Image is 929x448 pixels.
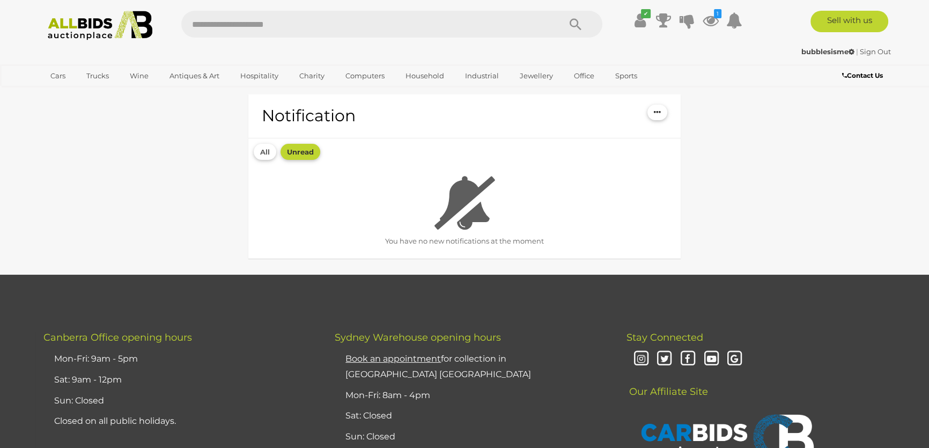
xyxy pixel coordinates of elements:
[233,67,285,85] a: Hospitality
[626,332,703,343] span: Stay Connected
[43,332,192,343] span: Canberra Office opening hours
[608,67,644,85] a: Sports
[43,85,134,102] a: [GEOGRAPHIC_DATA]
[725,350,744,369] i: Google
[399,67,451,85] a: Household
[281,144,320,160] button: Unread
[163,67,226,85] a: Antiques & Art
[801,47,856,56] a: bubblesisme
[292,67,331,85] a: Charity
[860,47,891,56] a: Sign Out
[703,11,719,30] a: 1
[632,11,648,30] a: ✔
[655,350,674,369] i: Twitter
[567,67,601,85] a: Office
[42,11,158,40] img: Allbids.com.au
[679,350,697,369] i: Facebook
[51,411,308,432] li: Closed on all public holidays.
[626,370,708,398] span: Our Affiliate Site
[632,350,651,369] i: Instagram
[43,67,72,85] a: Cars
[338,67,392,85] a: Computers
[842,70,886,82] a: Contact Us
[343,427,599,447] li: Sun: Closed
[458,67,506,85] a: Industrial
[343,406,599,427] li: Sat: Closed
[641,9,651,18] i: ✔
[254,144,276,160] button: All
[513,67,560,85] a: Jewellery
[262,106,356,126] h1: Notification
[51,370,308,391] li: Sat: 9am - 12pm
[810,11,888,32] a: Sell with us
[51,349,308,370] li: Mon-Fri: 9am - 5pm
[801,47,854,56] strong: bubblesisme
[842,71,883,79] b: Contact Us
[549,11,602,38] button: Search
[335,332,501,343] span: Sydney Warehouse opening hours
[345,354,441,364] u: Book an appointment
[51,391,308,412] li: Sun: Closed
[123,67,156,85] a: Wine
[248,165,681,258] div: You have no new notifications at the moment
[702,350,721,369] i: Youtube
[345,354,531,379] a: Book an appointmentfor collection in [GEOGRAPHIC_DATA] [GEOGRAPHIC_DATA]
[343,385,599,406] li: Mon-Fri: 8am - 4pm
[79,67,116,85] a: Trucks
[856,47,858,56] span: |
[714,9,721,18] i: 1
